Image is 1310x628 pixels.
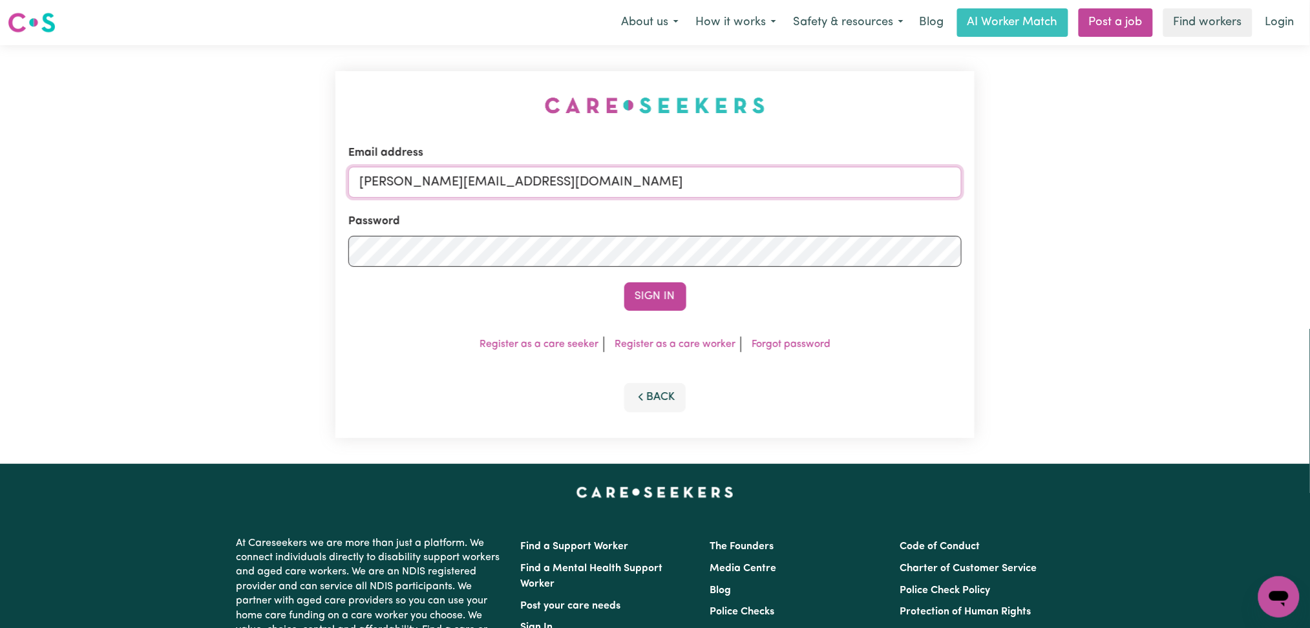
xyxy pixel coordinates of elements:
[348,167,962,198] input: Email address
[1258,576,1300,618] iframe: Button to launch messaging window
[624,383,686,412] button: Back
[615,339,735,350] a: Register as a care worker
[785,9,912,36] button: Safety & resources
[710,607,775,617] a: Police Checks
[957,8,1068,37] a: AI Worker Match
[710,541,774,552] a: The Founders
[576,487,734,497] a: Careseekers home page
[521,563,663,589] a: Find a Mental Health Support Worker
[521,601,621,611] a: Post your care needs
[8,11,56,34] img: Careseekers logo
[613,9,687,36] button: About us
[624,282,686,311] button: Sign In
[687,9,785,36] button: How it works
[900,607,1031,617] a: Protection of Human Rights
[710,563,777,574] a: Media Centre
[900,541,980,552] a: Code of Conduct
[348,213,400,230] label: Password
[348,145,423,162] label: Email address
[8,8,56,37] a: Careseekers logo
[521,541,629,552] a: Find a Support Worker
[480,339,598,350] a: Register as a care seeker
[1079,8,1153,37] a: Post a job
[1163,8,1252,37] a: Find workers
[900,585,990,596] a: Police Check Policy
[710,585,732,596] a: Blog
[900,563,1037,574] a: Charter of Customer Service
[912,8,952,37] a: Blog
[752,339,830,350] a: Forgot password
[1258,8,1302,37] a: Login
